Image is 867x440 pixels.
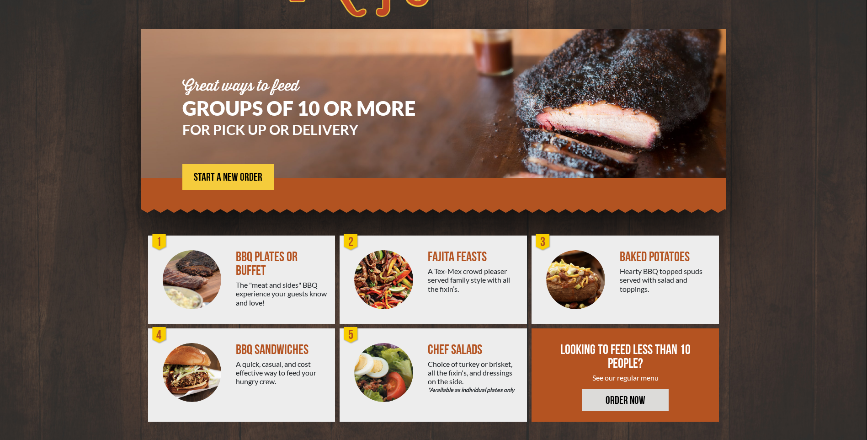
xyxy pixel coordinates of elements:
[182,98,443,118] h1: GROUPS OF 10 OR MORE
[163,343,222,402] img: PEJ-BBQ-Sandwich.png
[150,326,169,344] div: 4
[620,267,712,293] div: Hearty BBQ topped spuds served with salad and toppings.
[182,79,443,94] div: Great ways to feed
[194,172,262,183] span: START A NEW ORDER
[428,250,520,264] div: FAJITA FEASTS
[559,373,692,382] div: See our regular menu
[163,250,222,309] img: PEJ-BBQ-Buffet.png
[236,280,328,307] div: The "meat and sides" BBQ experience your guests know and love!
[582,389,669,411] a: ORDER NOW
[182,164,274,190] a: START A NEW ORDER
[342,326,360,344] div: 5
[559,343,692,370] div: LOOKING TO FEED LESS THAN 10 PEOPLE?
[354,250,413,309] img: PEJ-Fajitas.png
[342,233,360,252] div: 2
[534,233,552,252] div: 3
[428,386,520,394] em: *Available as individual plates only
[428,267,520,293] div: A Tex-Mex crowd pleaser served family style with all the fixin’s.
[428,343,520,357] div: CHEF SALADS
[150,233,169,252] div: 1
[428,360,520,395] div: Choice of turkey or brisket, all the fixin's, and dressings on the side.
[236,250,328,278] div: BBQ PLATES OR BUFFET
[182,123,443,136] h3: FOR PICK UP OR DELIVERY
[354,343,413,402] img: Salad-Circle.png
[620,250,712,264] div: BAKED POTATOES
[236,343,328,357] div: BBQ SANDWICHES
[236,360,328,386] div: A quick, casual, and cost effective way to feed your hungry crew.
[546,250,605,309] img: PEJ-Baked-Potato.png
